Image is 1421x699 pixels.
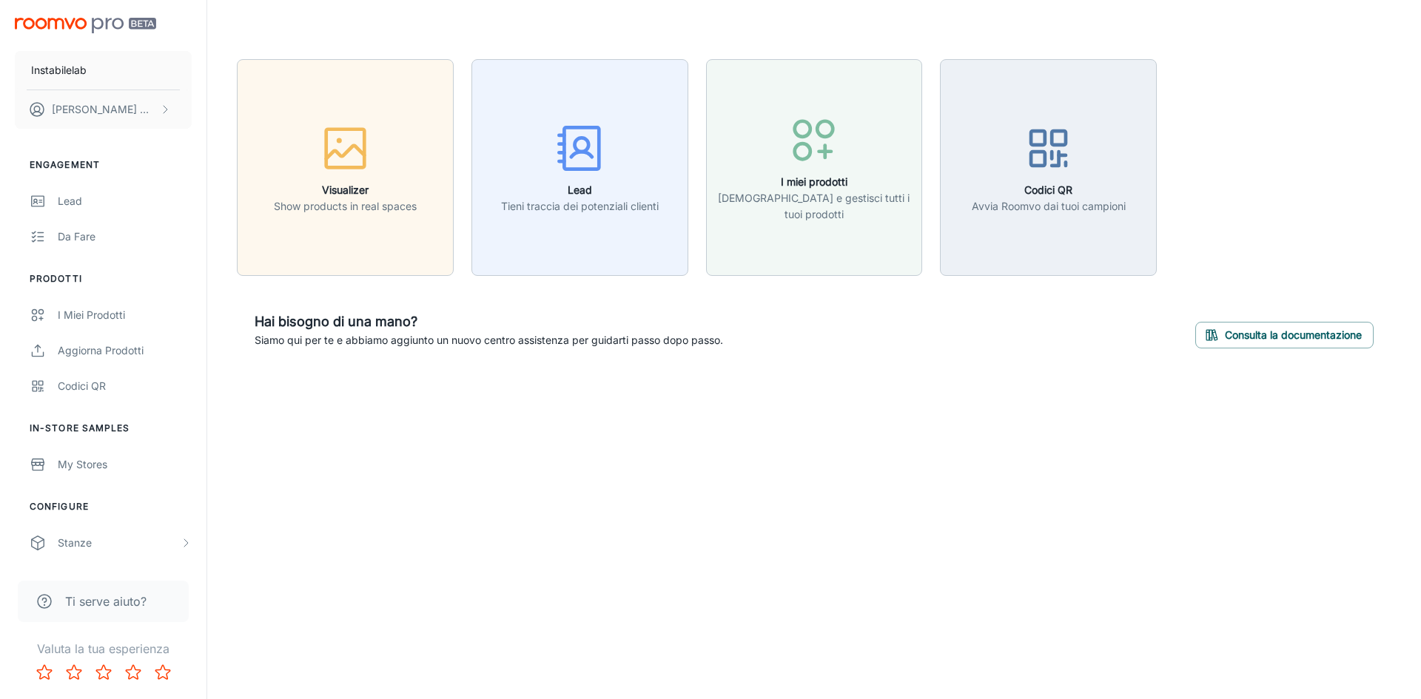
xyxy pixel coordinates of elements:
[471,59,688,276] button: LeadTieni traccia dei potenziali clienti
[501,182,659,198] h6: Lead
[706,59,923,276] button: I miei prodotti[DEMOGRAPHIC_DATA] e gestisci tutti i tuoi prodotti
[274,182,417,198] h6: Visualizer
[52,101,156,118] p: [PERSON_NAME] Menin
[1195,326,1374,341] a: Consulta la documentazione
[972,182,1126,198] h6: Codici QR
[972,198,1126,215] p: Avvia Roomvo dai tuoi campioni
[58,193,192,209] div: Lead
[58,378,192,394] div: Codici QR
[716,174,913,190] h6: I miei prodotti
[255,311,723,332] h6: Hai bisogno di una mano?
[1195,322,1374,348] button: Consulta la documentazione
[706,159,923,174] a: I miei prodotti[DEMOGRAPHIC_DATA] e gestisci tutti i tuoi prodotti
[501,198,659,215] p: Tieni traccia dei potenziali clienti
[31,62,87,78] p: Instabilelab
[716,190,913,223] p: [DEMOGRAPHIC_DATA] e gestisci tutti i tuoi prodotti
[58,307,192,323] div: I miei prodotti
[15,51,192,90] button: Instabilelab
[274,198,417,215] p: Show products in real spaces
[58,342,192,359] div: Aggiorna prodotti
[237,59,454,276] button: VisualizerShow products in real spaces
[15,90,192,129] button: [PERSON_NAME] Menin
[255,332,723,348] p: Siamo qui per te e abbiamo aggiunto un nuovo centro assistenza per guidarti passo dopo passo.
[940,159,1157,174] a: Codici QRAvvia Roomvo dai tuoi campioni
[471,159,688,174] a: LeadTieni traccia dei potenziali clienti
[940,59,1157,276] button: Codici QRAvvia Roomvo dai tuoi campioni
[58,229,192,245] div: Da fare
[15,18,156,33] img: Roomvo PRO Beta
